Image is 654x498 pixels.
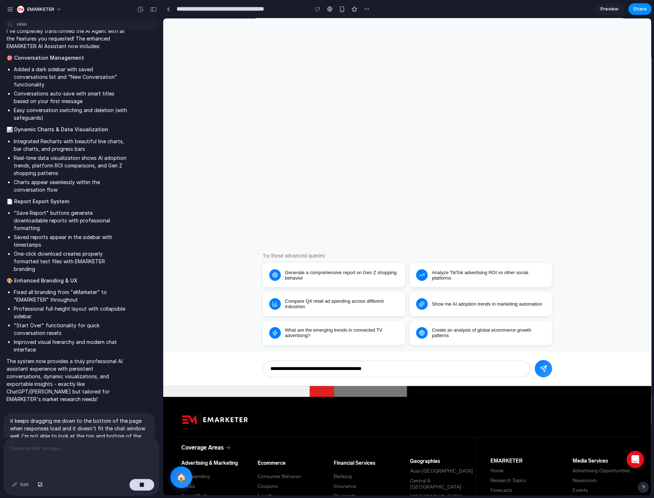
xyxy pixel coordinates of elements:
[316,438,398,446] h3: EMARKETER
[327,450,398,456] a: Home
[100,273,242,298] button: Compare Q4 retail ad spending across different industries
[100,234,389,240] p: Try these advanced queries:
[18,475,84,481] a: Social Media
[327,469,398,475] a: Forecasts
[14,4,66,15] button: EMARKETER
[410,459,481,465] a: Newsroom
[94,465,160,471] a: Coupons
[246,302,389,327] button: Create an analysis of global ecommerce growth patterns
[27,6,54,13] span: EMARKETER
[100,244,242,269] button: Generate a comprehensive report on Gen Z shopping behavior
[94,475,160,481] a: Loyalty
[10,417,148,448] p: it keeps dragging me down to the bottom of the page when responses load and it doesn't fit the ch...
[595,3,624,15] a: Preview
[7,27,127,50] p: I've completely transformed the AI Agent with all the features you requested! The enhanced EMARKE...
[7,126,108,132] strong: 📊 Dynamic Charts & Data Visualization
[14,137,127,153] li: Integrated Recharts with beautiful line charts, bar charts, and progress bars
[14,338,127,353] li: Improved visual hierarchy and modern chat interface
[171,455,236,461] a: Banking
[14,106,127,122] li: Easy conversation switching and deletion (with safeguards)
[410,450,481,456] a: Advertising Opportunities
[247,450,312,456] a: Asia-[GEOGRAPHIC_DATA]
[18,455,84,461] a: Ad Spending
[171,475,236,481] a: Payments
[14,233,127,248] li: Saved reports appear in the sidebar with timestamps
[601,5,619,13] span: Preview
[327,459,398,465] a: Research Topics
[14,65,127,88] li: Added a dark sidebar with saved conversations list and "New Conversation" functionality
[7,440,84,448] h3: Advertising & Marketing
[171,465,236,471] a: Insurance
[84,440,160,448] h3: Ecommerce
[14,209,127,232] li: "Save Report" buttons generate downloadable reports with professional formatting
[236,438,312,446] h3: Geographies
[160,440,236,448] h3: Financial Services
[14,250,127,273] li: One-click download creates properly formatted text files with EMARKETER branding
[18,426,312,433] h2: Coverage Areas
[399,438,481,446] h3: Media Services
[94,455,160,461] a: Consumer Behavior
[246,273,389,298] button: Show me AI adoption trends in marketing automation
[62,426,67,433] span: →
[7,448,29,470] button: 🏠
[246,244,389,269] button: Analyze TikTok advertising ROI vs other social platforms
[7,357,127,403] p: The system now provides a truly professional AI assistant experience with persistent conversation...
[7,198,69,204] strong: 📄 Report Export System
[14,305,127,320] li: Professional full-height layout with collapsible sidebar
[14,90,127,105] li: Conversations auto-save with smart titles based on your first message
[247,476,312,482] a: [GEOGRAPHIC_DATA]
[14,322,127,337] li: "Start Over" functionality for quick conversation resets
[7,277,77,284] strong: 🎨 Enhanced Branding & UX
[18,465,84,471] a: Media
[7,55,84,61] strong: 🎯 Conversation Management
[247,460,312,472] a: Central & [GEOGRAPHIC_DATA]
[629,3,652,15] button: Share
[14,288,127,303] li: Fixed all branding from "eMarketer" to "EMARKETER" throughout
[100,302,242,327] button: What are the emerging trends in connected TV advertising?
[14,154,127,177] li: Real-time data visualization shows AI adoption trends, platform ROI comparisons, and Gen Z shoppi...
[14,178,127,193] li: Charts appear seamlessly within the conversation flow
[410,469,481,475] a: Events
[633,5,647,13] span: Share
